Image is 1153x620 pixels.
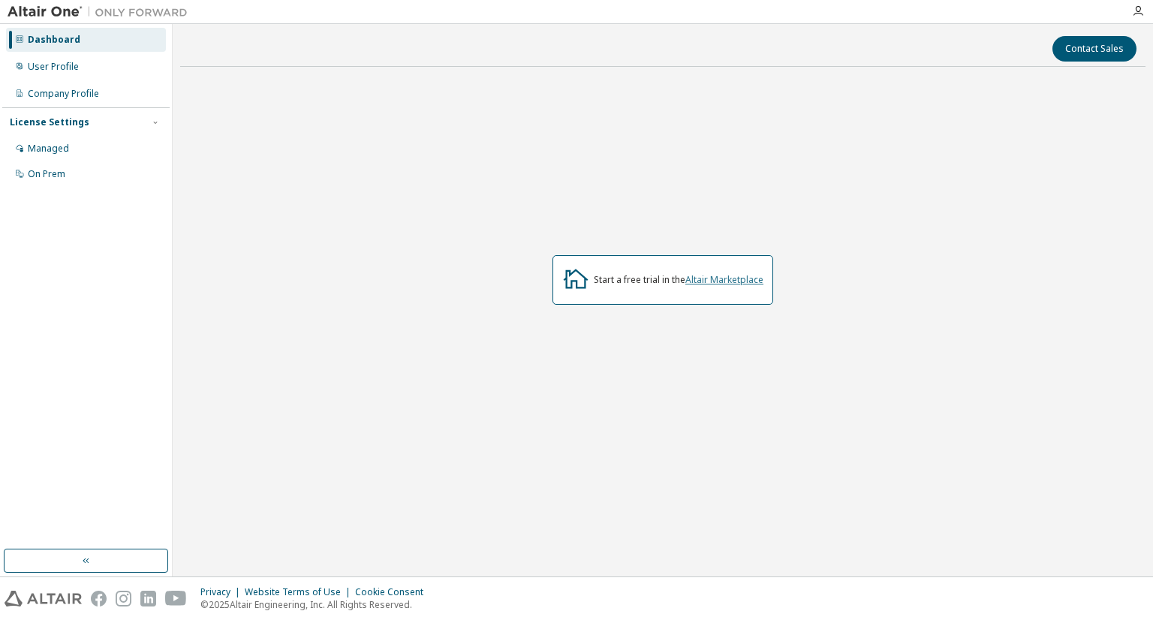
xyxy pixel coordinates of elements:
[165,591,187,606] img: youtube.svg
[10,116,89,128] div: License Settings
[140,591,156,606] img: linkedin.svg
[5,591,82,606] img: altair_logo.svg
[28,143,69,155] div: Managed
[28,34,80,46] div: Dashboard
[355,586,432,598] div: Cookie Consent
[28,88,99,100] div: Company Profile
[245,586,355,598] div: Website Terms of Use
[116,591,131,606] img: instagram.svg
[594,274,763,286] div: Start a free trial in the
[28,61,79,73] div: User Profile
[8,5,195,20] img: Altair One
[91,591,107,606] img: facebook.svg
[1052,36,1136,62] button: Contact Sales
[685,273,763,286] a: Altair Marketplace
[28,168,65,180] div: On Prem
[200,598,432,611] p: © 2025 Altair Engineering, Inc. All Rights Reserved.
[200,586,245,598] div: Privacy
